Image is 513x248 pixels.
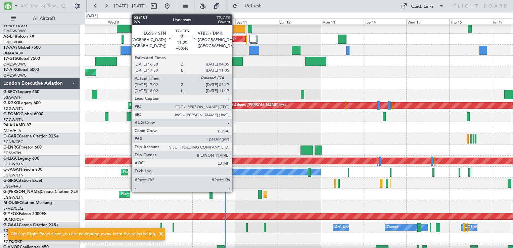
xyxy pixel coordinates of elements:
[86,13,98,19] div: [DATE]
[387,222,398,233] div: Owner
[3,134,19,138] span: G-GARE
[3,62,27,67] a: OMDW/DWC
[3,90,18,94] span: G-SPCY
[3,201,52,205] a: M-OUSECitation Mustang
[3,179,42,183] a: G-SIRSCitation Excel
[107,18,149,25] div: Wed 8
[3,128,21,133] a: FALA/HLA
[121,189,227,199] div: Planned Maint [GEOGRAPHIC_DATA] ([GEOGRAPHIC_DATA])
[3,123,18,127] span: P4-AUA
[3,106,24,111] a: EGGW/LTN
[3,201,19,205] span: M-OUSE
[3,123,31,127] a: P4-AUAMD-87
[239,4,268,8] span: Refresh
[3,90,39,94] a: G-SPCYLegacy 650
[266,189,376,199] div: Unplanned Maint [GEOGRAPHIC_DATA] ([GEOGRAPHIC_DATA])
[3,184,21,189] a: EGLF/FAB
[3,101,41,105] a: G-KGKGLegacy 600
[3,46,18,50] span: T7-AAY
[64,18,107,25] div: Tue 7
[3,57,40,61] a: T7-GTSGlobal 7500
[335,222,363,233] div: A/C Unavailable
[3,151,21,156] a: EGSS/STN
[229,1,270,11] button: Refresh
[3,195,24,200] a: EGGW/LTN
[3,206,23,211] a: LFMD/CEQ
[3,35,16,39] span: A6-EFI
[208,100,286,111] div: Planned Maint Athens ([PERSON_NAME] Intl)
[364,18,406,25] div: Tue 14
[208,23,308,33] div: Unplanned Maint [GEOGRAPHIC_DATA] (Al Maktoum Intl)
[20,1,59,11] input: A/C (Reg. or Type)
[3,112,20,116] span: G-FOMO
[321,18,364,25] div: Mon 13
[3,95,21,100] a: LGAV/ATH
[3,173,24,178] a: EGGW/LTN
[114,3,146,9] span: [DATE] - [DATE]
[130,100,215,111] div: Unplanned Maint [GEOGRAPHIC_DATA] (Ataturk)
[3,46,41,50] a: T7-AAYGlobal 7500
[123,167,229,177] div: Planned Maint [GEOGRAPHIC_DATA] ([GEOGRAPHIC_DATA])
[3,57,17,61] span: T7-GTS
[3,40,24,45] a: OMDB/DXB
[411,3,434,10] div: Quick Links
[3,29,27,34] a: OMDW/DWC
[406,18,449,25] div: Wed 15
[180,71,184,73] img: arrow-gray.svg
[3,139,24,144] a: EGNR/CEG
[175,34,236,44] div: AOG Maint Dubai (Al Maktoum Intl)
[278,18,321,25] div: Sun 12
[150,18,192,25] div: Thu 9
[3,190,78,194] a: G-[PERSON_NAME]Cessna Citation XLS
[151,178,179,188] div: A/C Unavailable
[398,1,447,11] button: Quick Links
[3,157,39,161] a: G-LEGCLegacy 600
[3,212,19,216] span: G-YFOX
[3,112,43,116] a: G-FOMOGlobal 6000
[3,162,24,167] a: EGGW/LTN
[3,73,27,78] a: OMDW/DWC
[7,13,73,24] button: All Aircraft
[3,146,42,150] a: G-ENRGPraetor 600
[3,217,24,222] a: UUMO/OSF
[3,51,23,56] a: DNAA/ABV
[3,24,18,28] span: VP-BVV
[3,24,28,28] a: VP-BVVBBJ1
[3,68,16,72] span: T7-AIX
[3,168,19,172] span: G-JAGA
[3,190,41,194] span: G-[PERSON_NAME]
[192,18,235,25] div: Fri 10
[11,231,155,238] div: Closing Flight Panel since you are navigating away from the selected leg
[3,146,19,150] span: G-ENRG
[3,157,18,161] span: G-LEGC
[3,179,16,183] span: G-SIRS
[17,16,71,21] span: All Aircraft
[141,167,156,177] div: No Crew
[3,212,47,216] a: G-YFOXFalcon 2000EX
[449,18,492,25] div: Thu 16
[3,134,59,138] a: G-GARECessna Citation XLS+
[3,35,34,39] a: A6-EFIFalcon 7X
[235,18,278,25] div: Sat 11
[3,168,42,172] a: G-JAGAPhenom 300
[3,68,39,72] a: T7-AIXGlobal 5000
[3,101,19,105] span: G-KGKG
[3,117,24,122] a: EGGW/LTN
